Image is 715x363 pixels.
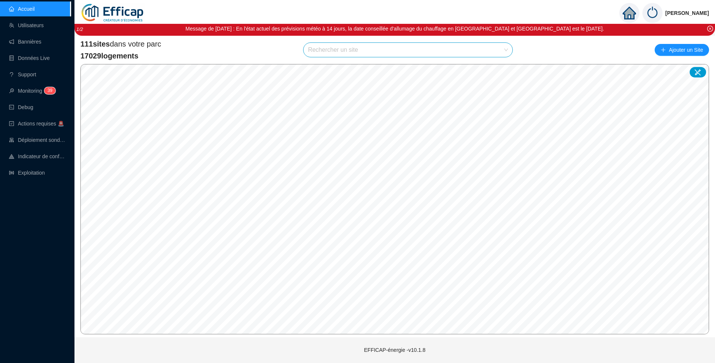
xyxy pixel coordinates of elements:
[665,1,709,25] span: [PERSON_NAME]
[9,104,33,110] a: codeDebug
[9,39,41,45] a: notificationBannières
[44,87,55,94] sup: 39
[9,137,66,143] a: clusterDéploiement sondes
[655,44,709,56] button: Ajouter un Site
[81,64,709,334] canvas: Map
[185,25,604,33] div: Message de [DATE] : En l'état actuel des prévisions météo à 14 jours, la date conseillée d'alluma...
[80,39,161,49] span: dans votre parc
[50,88,53,93] span: 9
[80,51,161,61] span: 17029 logements
[623,6,636,20] span: home
[9,6,35,12] a: homeAccueil
[642,3,662,23] img: power
[9,71,36,77] a: questionSupport
[364,347,426,353] span: EFFICAP-énergie - v10.1.8
[707,26,713,32] span: close-circle
[9,55,50,61] a: databaseDonnées Live
[9,170,45,176] a: slidersExploitation
[76,26,83,32] i: 1 / 2
[47,88,50,93] span: 3
[9,88,53,94] a: monitorMonitoring39
[661,47,666,52] span: plus
[9,22,44,28] a: teamUtilisateurs
[80,40,110,48] span: 111 sites
[9,121,14,126] span: check-square
[18,121,64,127] span: Actions requises 🚨
[9,153,66,159] a: heat-mapIndicateur de confort
[669,45,703,55] span: Ajouter un Site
